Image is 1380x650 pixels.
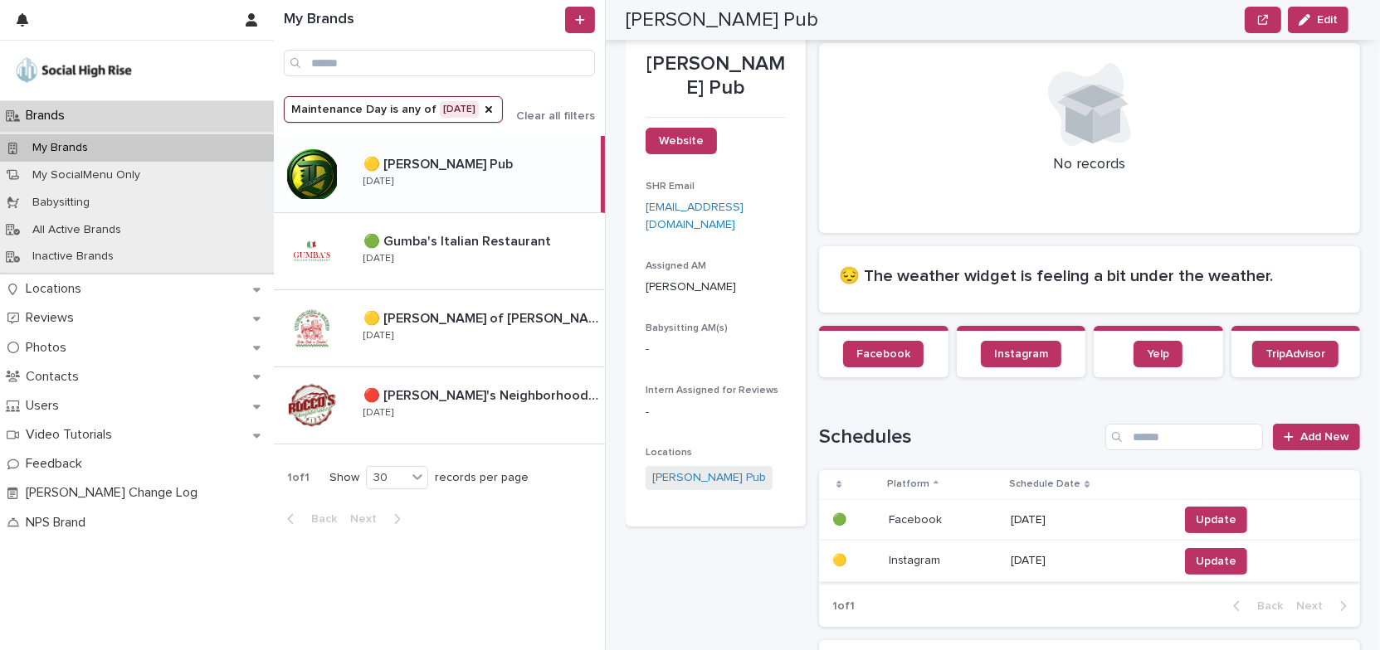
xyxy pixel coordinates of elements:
[856,348,910,360] span: Facebook
[19,398,72,414] p: Users
[1147,348,1169,360] span: Yelp
[1252,341,1339,367] a: TripAdvisor
[274,213,605,290] a: 🟢 Gumba's Italian Restaurant🟢 Gumba's Italian Restaurant [DATE]
[819,541,1360,582] tr: 🟡🟡 InstagramInstagram [DATE]Update
[19,108,78,124] p: Brands
[284,96,503,123] button: Maintenance Day
[626,8,818,32] h2: [PERSON_NAME] Pub
[652,469,766,487] a: [PERSON_NAME] Pub
[819,586,868,627] p: 1 of 1
[646,261,706,271] span: Assigned AM
[367,469,407,487] div: 30
[1220,599,1290,614] button: Back
[274,458,323,498] p: 1 of 1
[363,407,393,419] p: [DATE]
[839,156,1340,174] p: No records
[301,513,337,525] span: Back
[1247,600,1283,612] span: Back
[1296,600,1333,612] span: Next
[19,485,211,501] p: [PERSON_NAME] Change Log
[19,223,134,237] p: All Active Brands
[1288,7,1348,33] button: Edit
[19,168,154,182] p: My SocialMenu Only
[284,50,595,76] input: Search
[889,551,944,568] p: Instagram
[832,551,850,568] p: 🟡
[363,176,393,187] p: [DATE]
[19,340,80,356] p: Photos
[1009,475,1080,493] p: Schedule Date
[1105,424,1263,450] input: Search
[363,308,602,327] p: 🟡 [PERSON_NAME] of [PERSON_NAME]
[1011,513,1165,527] p: [DATE]
[19,250,127,264] p: Inactive Brands
[1290,599,1360,614] button: Next
[1185,507,1247,533] button: Update
[1196,553,1236,570] span: Update
[363,230,554,250] p: 🟢 Gumba's Italian Restaurant
[19,369,92,385] p: Contacts
[19,427,125,443] p: Video Tutorials
[994,348,1048,360] span: Instagram
[19,141,101,155] p: My Brands
[329,471,359,485] p: Show
[659,135,704,147] span: Website
[363,330,393,342] p: [DATE]
[1134,341,1183,367] a: Yelp
[839,266,1340,286] h2: 😔 The weather widget is feeling a bit under the weather.
[284,11,562,29] h1: My Brands
[646,52,786,100] p: [PERSON_NAME] Pub
[19,515,99,531] p: NPS Brand
[1317,14,1338,26] span: Edit
[832,510,850,527] p: 🟢
[889,510,945,527] p: Facebook
[363,253,393,264] p: [DATE]
[274,367,605,444] a: 🔴 [PERSON_NAME]'s Neighborhood Pizza🔴 [PERSON_NAME]'s Neighborhood Pizza [DATE]
[435,471,529,485] p: records per page
[1011,554,1165,568] p: [DATE]
[1273,424,1360,450] a: Add New
[887,475,929,493] p: Platform
[19,310,87,326] p: Reviews
[1185,548,1247,575] button: Update
[646,128,717,154] a: Website
[819,425,1099,449] h1: Schedules
[503,110,595,122] button: Clear all filters
[981,341,1061,367] a: Instagram
[274,290,605,367] a: 🟡 [PERSON_NAME] of [PERSON_NAME]🟡 [PERSON_NAME] of [PERSON_NAME] [DATE]
[1196,512,1236,528] span: Update
[646,448,692,458] span: Locations
[646,404,786,421] p: -
[646,182,695,192] span: SHR Email
[646,279,786,296] p: [PERSON_NAME]
[646,323,728,333] span: Babysitting AM(s)
[363,385,602,404] p: 🔴 [PERSON_NAME]'s Neighborhood Pizza
[646,386,778,395] span: Intern Assigned for Reviews
[1300,431,1349,443] span: Add New
[274,136,605,213] a: 🟡 [PERSON_NAME] Pub🟡 [PERSON_NAME] Pub [DATE]
[819,499,1360,541] tr: 🟢🟢 FacebookFacebook [DATE]Update
[1265,348,1325,360] span: TripAdvisor
[843,341,924,367] a: Facebook
[344,512,414,526] button: Next
[350,513,387,525] span: Next
[13,54,134,87] img: o5DnuTxEQV6sW9jFYBBf
[19,456,95,472] p: Feedback
[19,281,95,297] p: Locations
[646,201,744,230] a: [EMAIL_ADDRESS][DOMAIN_NAME]
[19,196,103,210] p: Babysitting
[363,153,516,172] p: 🟡 [PERSON_NAME] Pub
[274,512,344,526] button: Back
[516,110,595,122] span: Clear all filters
[646,341,786,358] p: -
